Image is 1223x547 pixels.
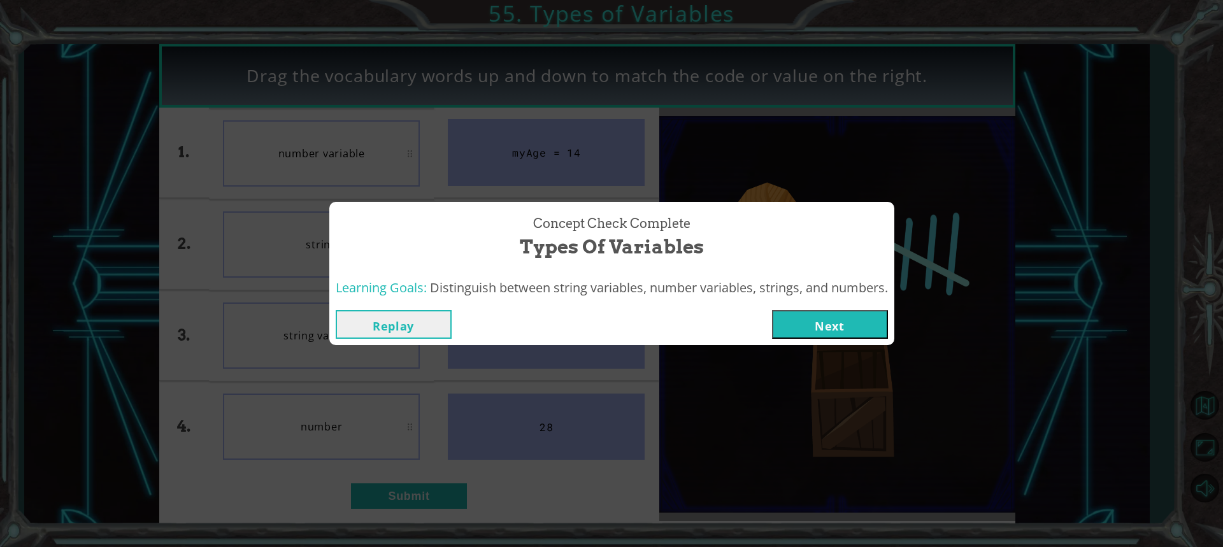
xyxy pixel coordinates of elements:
span: Types of Variables [520,233,704,260]
span: Learning Goals: [336,279,427,296]
button: Next [772,310,888,339]
span: Concept Check Complete [533,215,690,233]
button: Replay [336,310,452,339]
span: Distinguish between string variables, number variables, strings, and numbers. [430,279,888,296]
